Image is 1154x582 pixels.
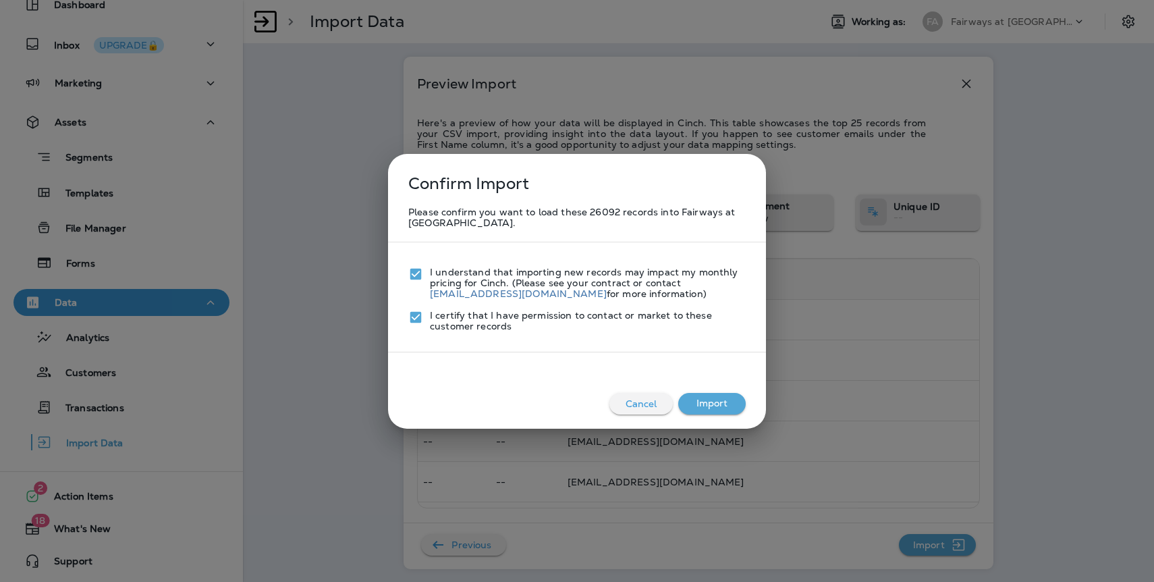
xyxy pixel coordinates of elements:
button: Import [678,393,746,415]
a: [EMAIL_ADDRESS][DOMAIN_NAME] [430,288,607,300]
p: I certify that I have permission to contact or market to these customer records [430,310,746,332]
p: Please confirm you want to load these 26092 records into Fairways at [GEOGRAPHIC_DATA]. [408,207,746,228]
p: Cancel [620,393,663,415]
button: Cancel [609,393,673,415]
p: Confirm Import [402,167,529,200]
p: I understand that importing new records may impact my monthly pricing for Cinch. (Please see your... [430,267,746,299]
